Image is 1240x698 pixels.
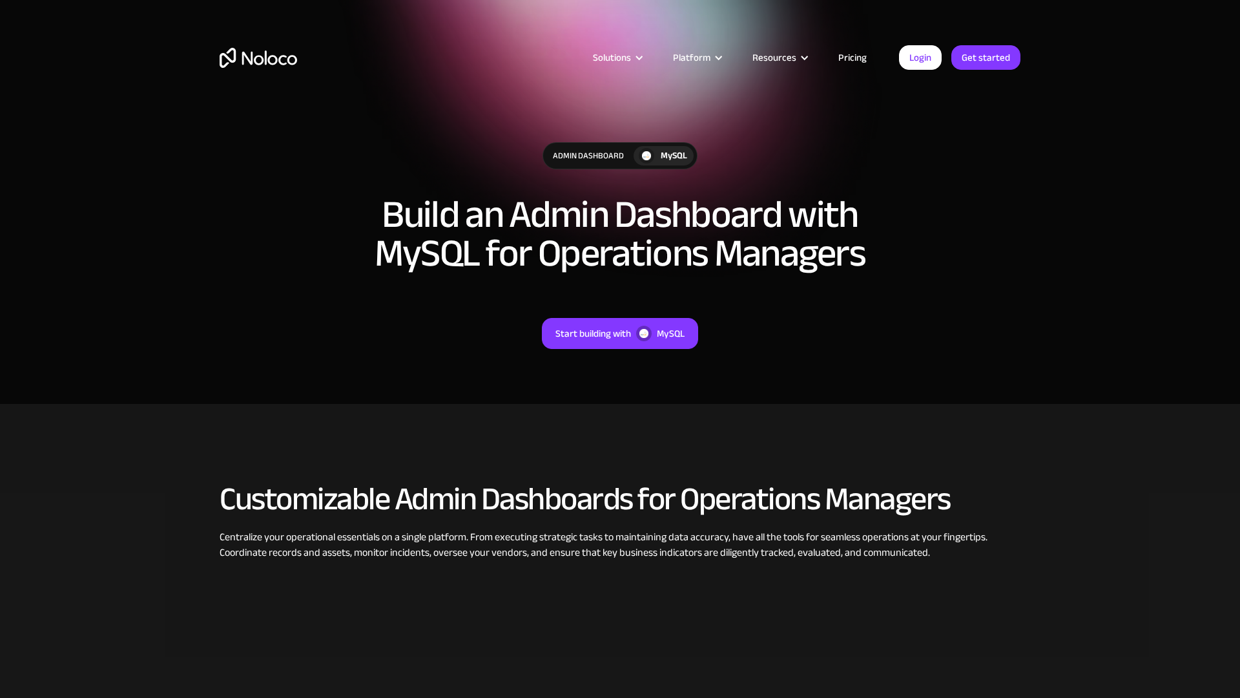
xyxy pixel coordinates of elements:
div: Platform [657,49,736,66]
a: Pricing [822,49,883,66]
div: Solutions [593,49,631,66]
div: Admin Dashboard [543,143,634,169]
div: Resources [736,49,822,66]
a: Login [899,45,942,70]
div: Centralize your operational essentials on a single platform. From executing strategic tasks to ma... [220,529,1020,560]
div: Start building with [555,325,631,342]
h2: Customizable Admin Dashboards for Operations Managers [220,481,1020,516]
a: home [220,48,297,68]
div: Solutions [577,49,657,66]
div: Platform [673,49,710,66]
a: Get started [951,45,1020,70]
div: MySQL [661,149,687,163]
div: Resources [752,49,796,66]
div: MySQL [657,325,685,342]
h1: Build an Admin Dashboard with MySQL for Operations Managers [329,195,911,273]
a: Start building withMySQL [542,318,698,349]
